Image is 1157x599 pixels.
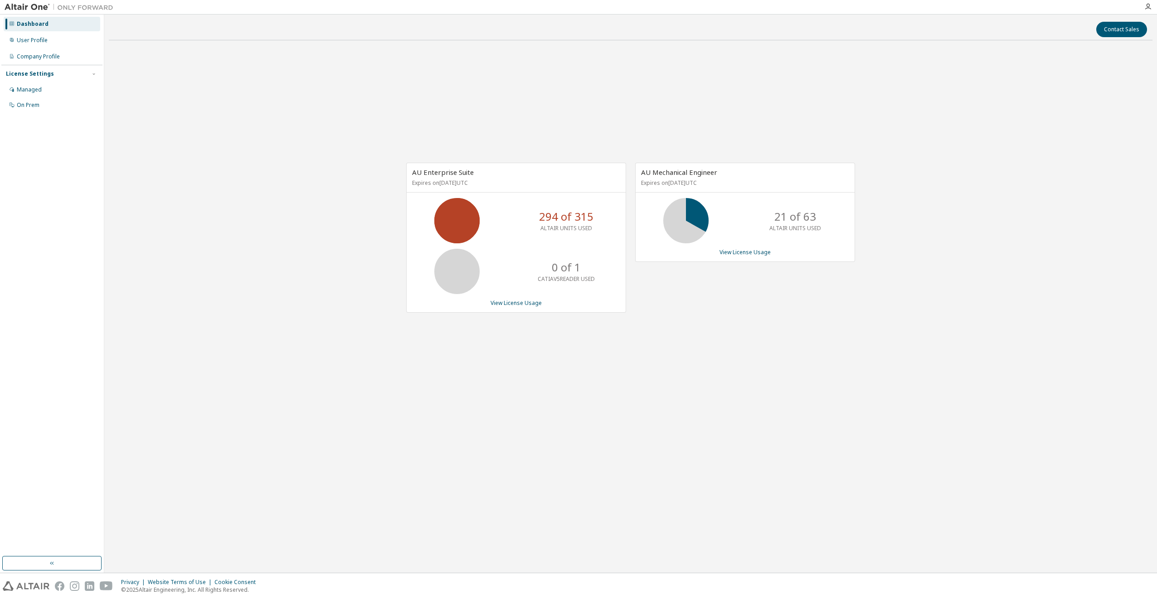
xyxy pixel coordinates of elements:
[641,179,847,187] p: Expires on [DATE] UTC
[412,168,474,177] span: AU Enterprise Suite
[148,579,214,586] div: Website Terms of Use
[214,579,261,586] div: Cookie Consent
[121,586,261,594] p: © 2025 Altair Engineering, Inc. All Rights Reserved.
[491,299,542,307] a: View License Usage
[540,224,592,232] p: ALTAIR UNITS USED
[6,70,54,77] div: License Settings
[55,581,64,591] img: facebook.svg
[121,579,148,586] div: Privacy
[17,20,49,28] div: Dashboard
[17,86,42,93] div: Managed
[412,179,618,187] p: Expires on [DATE] UTC
[774,209,816,224] p: 21 of 63
[769,224,821,232] p: ALTAIR UNITS USED
[3,581,49,591] img: altair_logo.svg
[17,37,48,44] div: User Profile
[539,209,593,224] p: 294 of 315
[70,581,79,591] img: instagram.svg
[552,260,581,275] p: 0 of 1
[100,581,113,591] img: youtube.svg
[1096,22,1147,37] button: Contact Sales
[538,275,595,283] p: CATIAV5READER USED
[85,581,94,591] img: linkedin.svg
[5,3,118,12] img: Altair One
[719,248,771,256] a: View License Usage
[17,53,60,60] div: Company Profile
[17,101,39,109] div: On Prem
[641,168,717,177] span: AU Mechanical Engineer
